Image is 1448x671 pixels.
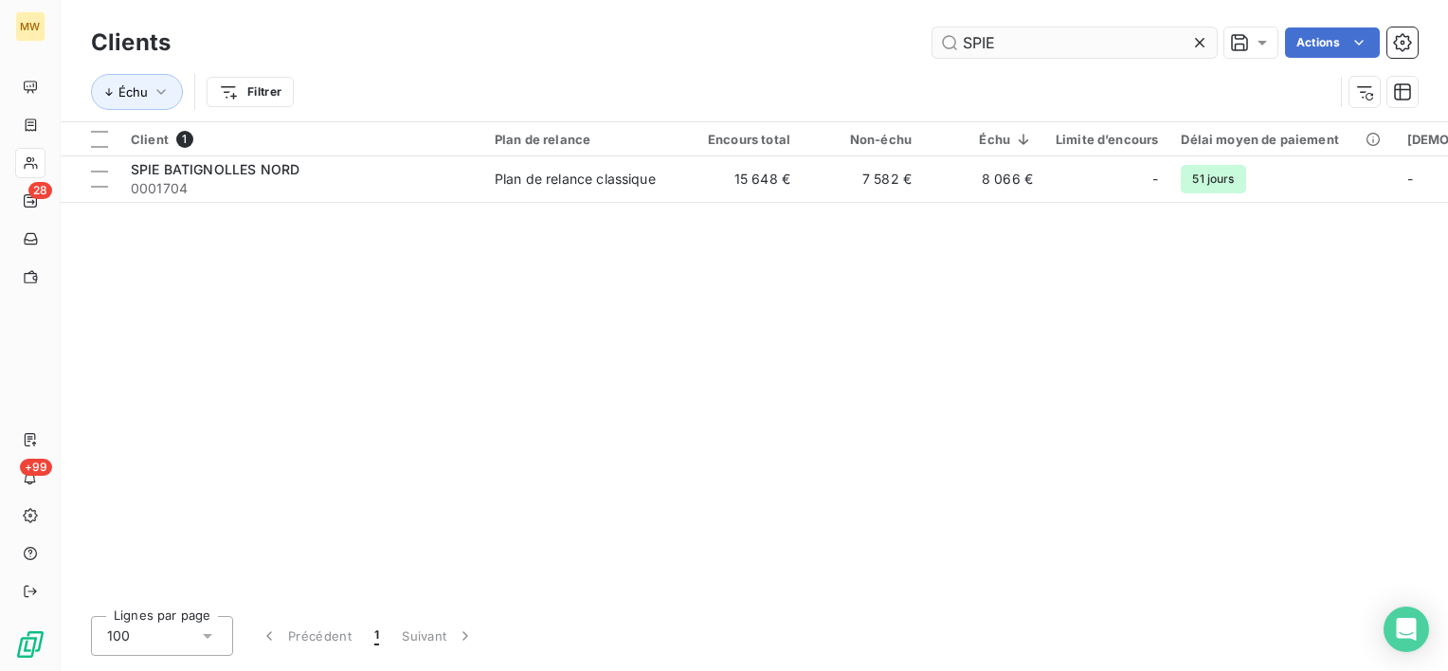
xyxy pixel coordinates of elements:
[1181,165,1245,193] span: 51 jours
[802,156,923,202] td: 7 582 €
[495,170,656,189] div: Plan de relance classique
[1181,132,1384,147] div: Délai moyen de paiement
[248,616,363,656] button: Précédent
[1407,171,1413,187] span: -
[1384,607,1429,652] div: Open Intercom Messenger
[932,27,1217,58] input: Rechercher
[131,161,299,177] span: SPIE BATIGNOLLES NORD
[1152,170,1158,189] span: -
[934,132,1033,147] div: Échu
[390,616,486,656] button: Suivant
[91,74,183,110] button: Échu
[15,629,45,660] img: Logo LeanPay
[176,131,193,148] span: 1
[813,132,912,147] div: Non-échu
[207,77,294,107] button: Filtrer
[923,156,1044,202] td: 8 066 €
[692,132,790,147] div: Encours total
[118,84,148,100] span: Échu
[374,626,379,645] span: 1
[680,156,802,202] td: 15 648 €
[1056,132,1158,147] div: Limite d’encours
[107,626,130,645] span: 100
[363,616,390,656] button: 1
[20,459,52,476] span: +99
[1285,27,1380,58] button: Actions
[15,11,45,42] div: MW
[495,132,669,147] div: Plan de relance
[131,179,472,198] span: 0001704
[28,182,52,199] span: 28
[91,26,171,60] h3: Clients
[131,132,169,147] span: Client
